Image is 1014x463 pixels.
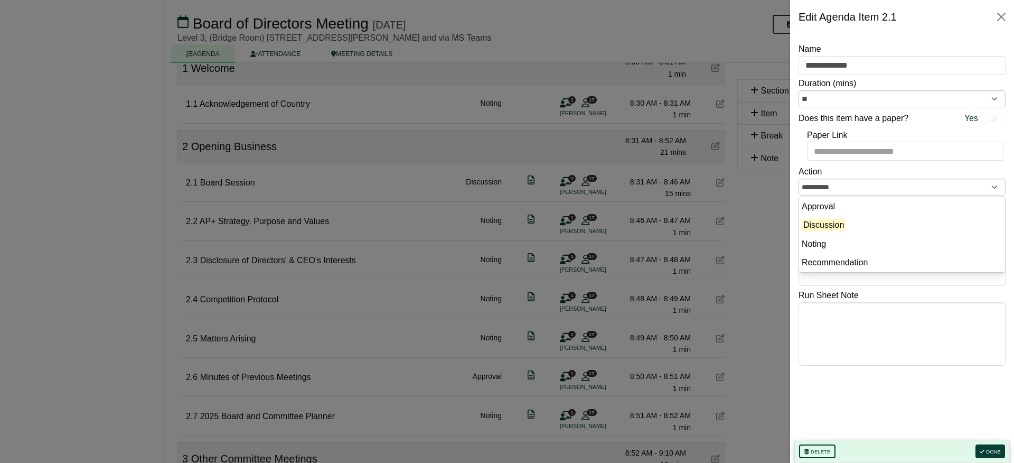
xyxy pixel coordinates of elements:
li: Noting [799,235,1005,254]
li: Recommendation [799,253,1005,272]
div: Edit Agenda Item 2.1 [799,8,897,25]
li: Approval [799,197,1005,216]
label: Run Sheet Note [799,289,859,302]
button: Close [993,8,1010,25]
label: Does this item have a paper? [799,112,908,125]
label: Name [799,42,821,56]
li: Discussion [799,216,1005,235]
button: Done [975,445,1005,458]
mark: Discussion [802,219,846,231]
button: Delete [799,445,835,458]
label: Action [799,165,822,179]
label: Duration (mins) [799,77,856,90]
label: Paper Link [807,128,848,142]
span: Yes [964,112,978,125]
